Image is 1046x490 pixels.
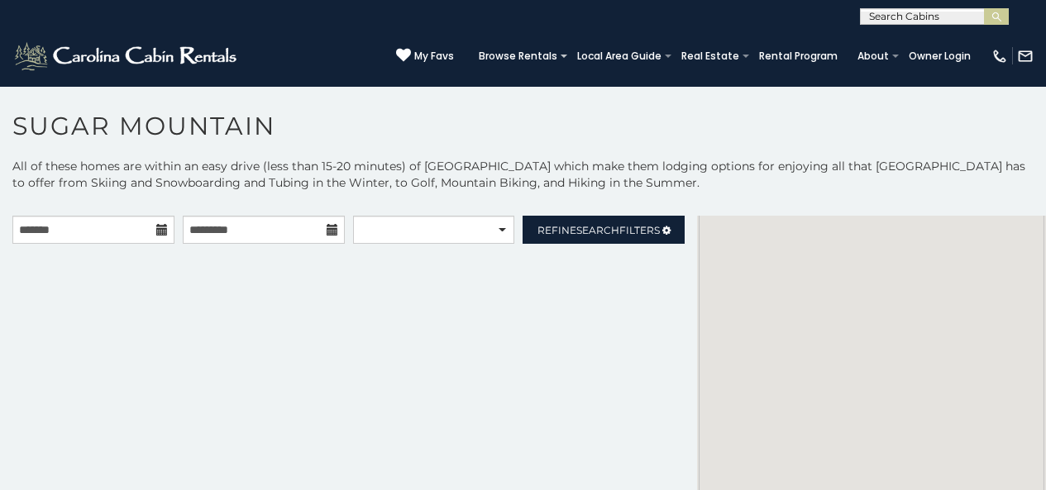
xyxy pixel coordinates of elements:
[396,48,454,64] a: My Favs
[414,49,454,64] span: My Favs
[673,45,747,68] a: Real Estate
[900,45,979,68] a: Owner Login
[849,45,897,68] a: About
[537,224,660,236] span: Refine Filters
[991,48,1008,64] img: phone-regular-white.png
[12,40,241,73] img: White-1-2.png
[751,45,846,68] a: Rental Program
[470,45,566,68] a: Browse Rentals
[576,224,619,236] span: Search
[523,216,685,244] a: RefineSearchFilters
[569,45,670,68] a: Local Area Guide
[1017,48,1034,64] img: mail-regular-white.png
